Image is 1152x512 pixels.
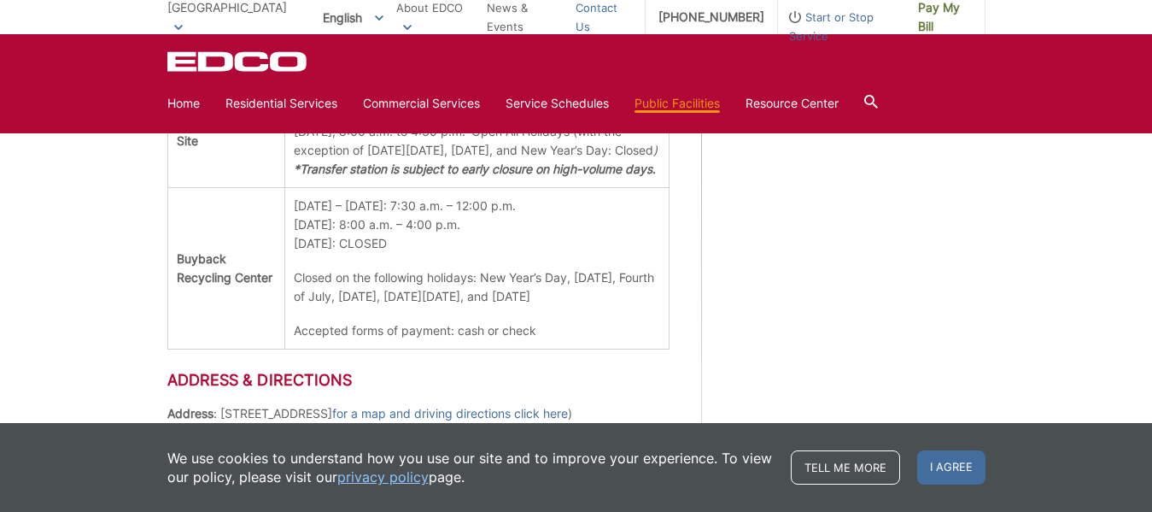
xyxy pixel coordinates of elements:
span: English [310,3,396,32]
p: Accepted forms of payment: cash or check [294,321,659,340]
a: Service Schedules [506,94,609,113]
a: Home [167,94,200,113]
a: Resource Center [746,94,839,113]
p: : [STREET_ADDRESS] ) : [PHONE_NUMBER] [167,404,670,442]
p: Closed on the following holidays: New Year’s Day, [DATE], Fourth of July, [DATE], [DATE][DATE], a... [294,268,659,306]
a: Residential Services [225,94,337,113]
span: I agree [917,450,985,485]
em: ) [653,143,658,157]
a: Tell me more [791,450,900,485]
a: for a map and driving directions click here [332,404,568,423]
td: [DATE] – [DATE]: 7:30 a.m. – 12:00 p.m. [DATE]: 8:00 a.m. – 4:00 p.m. [DATE]: CLOSED [285,188,669,350]
a: privacy policy [337,468,429,486]
strong: Address [167,406,213,421]
a: Commercial Services [363,94,480,113]
p: We use cookies to understand how you use our site and to improve your experience. To view our pol... [167,449,774,486]
a: EDCD logo. Return to the homepage. [167,51,309,72]
h2: Address & Directions [167,371,670,390]
strong: *Transfer station is subject to early closure on high-volume days. [294,162,656,176]
a: Public Facilities [634,94,720,113]
strong: Buyback Recycling Center [177,251,272,285]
